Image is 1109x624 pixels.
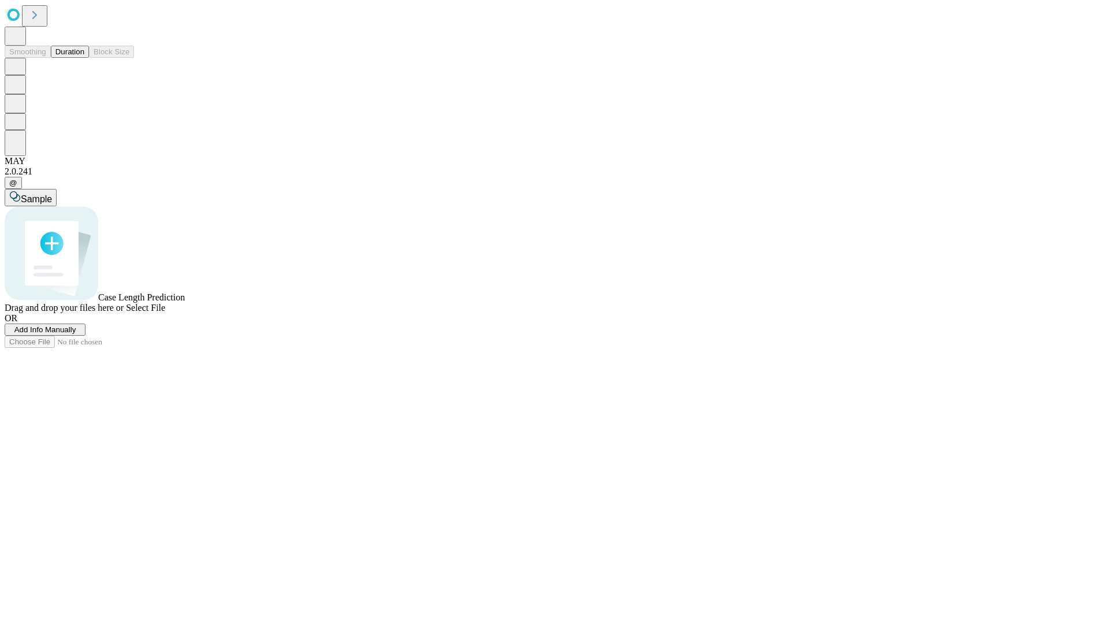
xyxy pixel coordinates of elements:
[9,179,17,187] span: @
[21,194,52,204] span: Sample
[5,303,124,313] span: Drag and drop your files here or
[89,46,134,58] button: Block Size
[5,324,85,336] button: Add Info Manually
[5,166,1104,177] div: 2.0.241
[5,177,22,189] button: @
[5,156,1104,166] div: MAY
[5,313,17,323] span: OR
[5,46,51,58] button: Smoothing
[51,46,89,58] button: Duration
[98,292,185,302] span: Case Length Prediction
[5,189,57,206] button: Sample
[126,303,165,313] span: Select File
[14,325,76,334] span: Add Info Manually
